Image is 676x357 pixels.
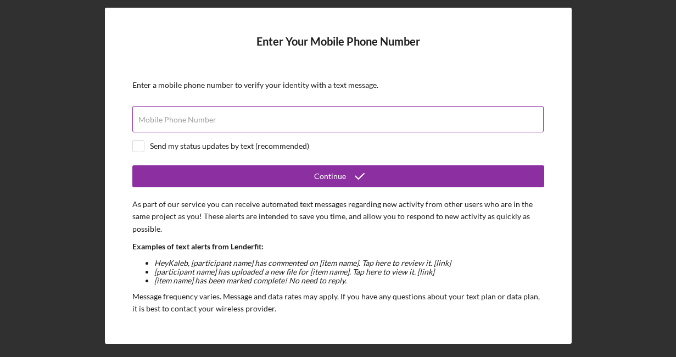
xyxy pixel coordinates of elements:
li: [participant name] has uploaded a new file for [item name]. Tap here to view it. [link] [154,267,544,276]
p: As part of our service you can receive automated text messages regarding new activity from other ... [132,198,544,235]
div: Continue [314,165,346,187]
h4: Enter Your Mobile Phone Number [132,35,544,64]
li: [item name] has been marked complete! No need to reply. [154,276,544,285]
button: Continue [132,165,544,187]
label: Mobile Phone Number [138,115,216,124]
p: Message frequency varies. Message and data rates may apply. If you have any questions about your ... [132,291,544,315]
p: Examples of text alerts from Lenderfit: [132,241,544,253]
div: Send my status updates by text (recommended) [150,142,309,150]
li: Hey Kaleb , [participant name] has commented on [item name]. Tap here to review it. [link] [154,259,544,267]
div: Enter a mobile phone number to verify your identity with a text message. [132,81,544,90]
